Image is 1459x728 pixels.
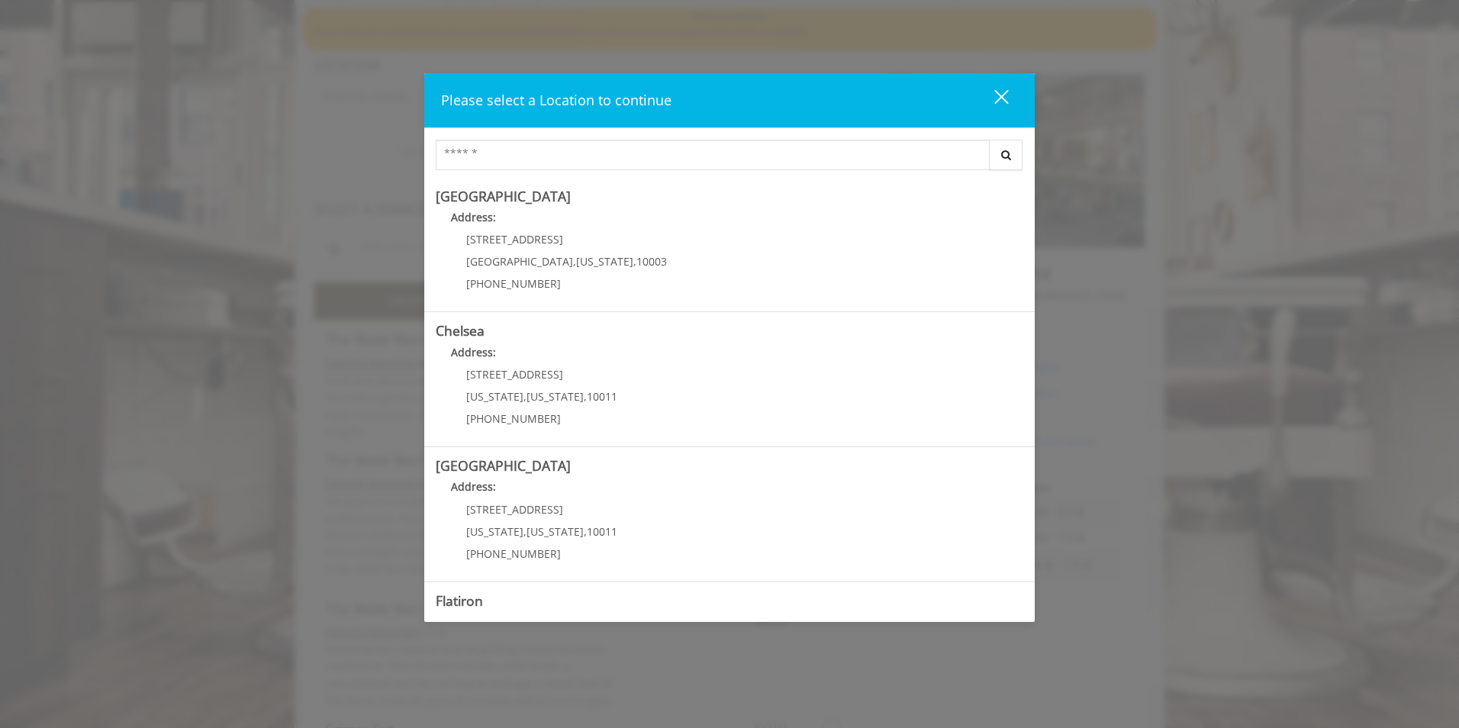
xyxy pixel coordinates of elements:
span: [STREET_ADDRESS] [466,502,563,517]
span: 10011 [587,389,617,404]
b: Address: [451,479,496,494]
span: Please select a Location to continue [441,91,672,109]
span: [US_STATE] [466,524,523,539]
button: close dialog [966,85,1018,116]
input: Search Center [436,140,990,170]
span: , [573,254,576,269]
span: [US_STATE] [466,389,523,404]
span: [US_STATE] [576,254,633,269]
span: [US_STATE] [527,389,584,404]
span: [PHONE_NUMBER] [466,411,561,426]
span: , [584,389,587,404]
div: close dialog [977,89,1007,111]
span: [PHONE_NUMBER] [466,546,561,561]
div: Center Select [436,140,1023,178]
span: [US_STATE] [527,524,584,539]
span: 10011 [587,524,617,539]
b: Address: [451,345,496,359]
span: 10003 [636,254,667,269]
b: Chelsea [436,321,485,340]
span: , [523,524,527,539]
span: [GEOGRAPHIC_DATA] [466,254,573,269]
b: [GEOGRAPHIC_DATA] [436,187,571,205]
b: Flatiron [436,591,483,610]
span: [PHONE_NUMBER] [466,276,561,291]
span: [STREET_ADDRESS] [466,367,563,382]
span: , [633,254,636,269]
b: Address: [451,210,496,224]
i: Search button [997,150,1015,160]
span: , [584,524,587,539]
span: , [523,389,527,404]
b: [GEOGRAPHIC_DATA] [436,456,571,475]
span: [STREET_ADDRESS] [466,232,563,246]
b: Address: [451,614,496,629]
